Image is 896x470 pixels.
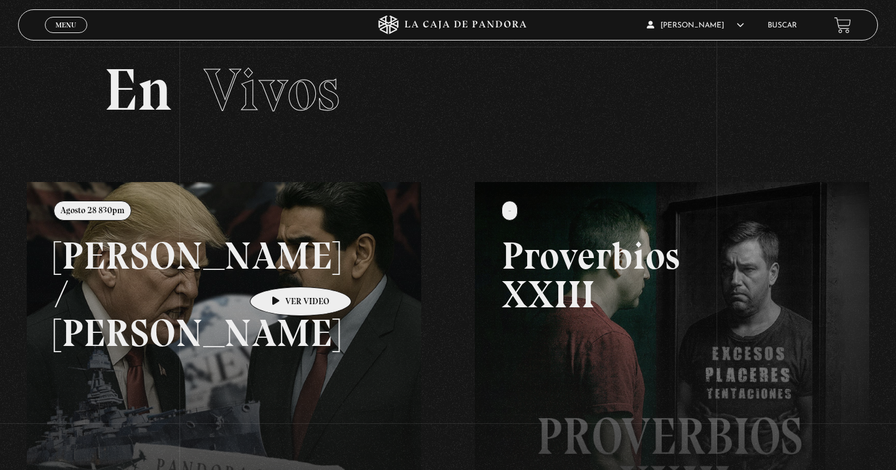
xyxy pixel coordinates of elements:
[104,60,792,120] h2: En
[52,32,81,41] span: Cerrar
[647,22,744,29] span: [PERSON_NAME]
[55,21,76,29] span: Menu
[204,54,340,125] span: Vivos
[834,17,851,34] a: View your shopping cart
[768,22,797,29] a: Buscar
